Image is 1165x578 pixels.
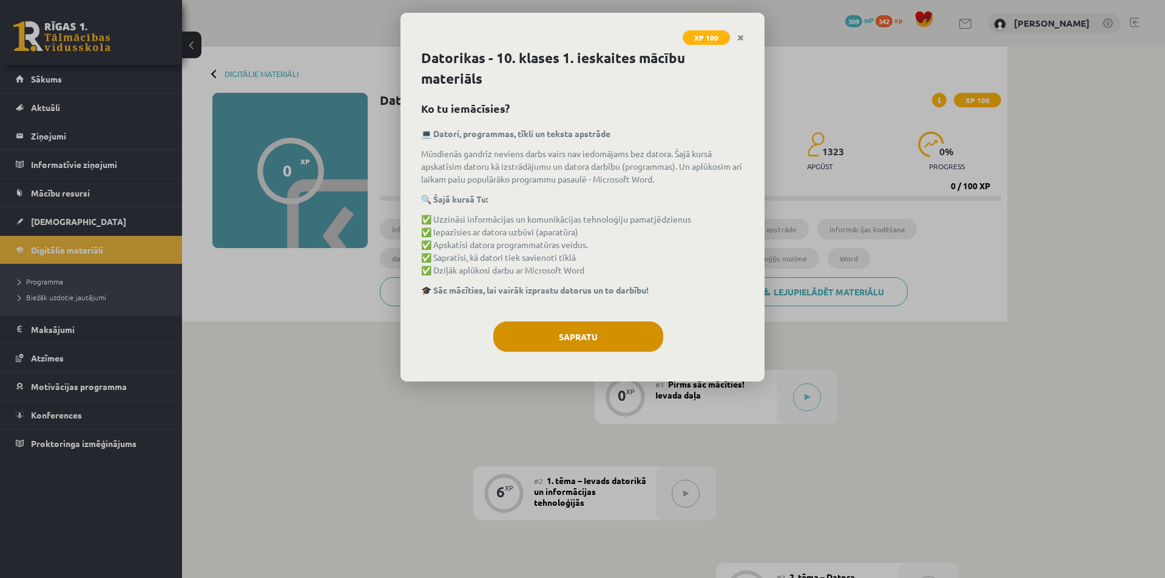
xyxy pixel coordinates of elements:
a: 💻 [421,128,431,139]
p: ✅ Uzzināsi informācijas un komunikācijas tehnoloģiju pamatjēdzienus ✅ Iepazīsies ar datora uzbūvi... [421,213,744,277]
p: Mūsdienās gandrīz neviens darbs vairs nav iedomājams bez datora. Šajā kursā apskatīsim datoru kā ... [421,147,744,186]
span: XP 100 [683,30,730,45]
button: Sapratu [493,321,663,352]
strong: 🔍 Šajā kursā Tu: [421,193,488,204]
h2: Ko tu iemācīsies? [421,100,744,116]
b: Datori, programmas, tīkli un teksta apstrāde [433,128,610,139]
h1: Datorikas - 10. klases 1. ieskaites mācību materiāls [421,48,744,89]
a: Close [730,26,751,50]
strong: 🎓 Sāc mācīties, lai vairāk izprastu datorus un to darbību! [421,284,649,295]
